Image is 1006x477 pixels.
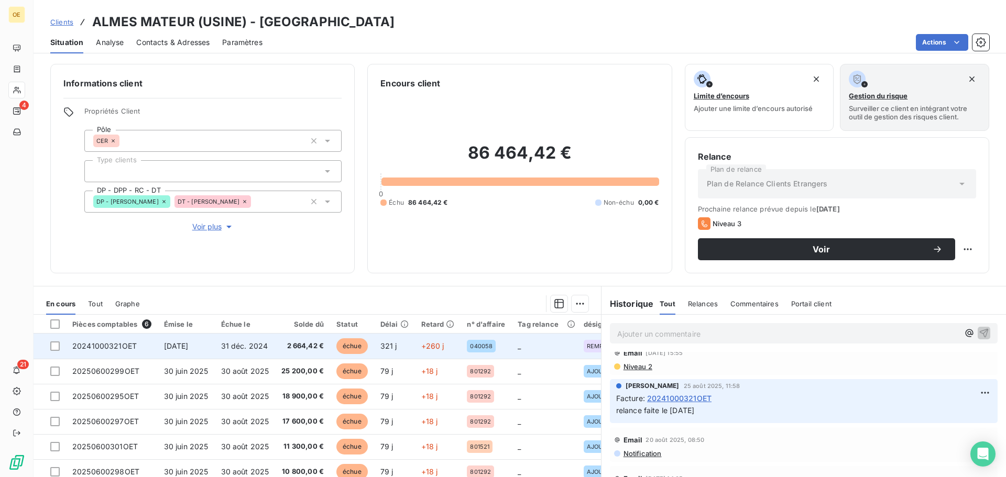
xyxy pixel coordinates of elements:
[380,467,393,476] span: 79 j
[421,417,438,426] span: +18 j
[281,391,324,402] span: 18 900,00 €
[713,219,741,228] span: Niveau 3
[380,417,393,426] span: 79 j
[93,167,102,176] input: Ajouter une valeur
[96,138,108,144] span: CER
[518,320,571,328] div: Tag relance
[221,392,269,401] span: 30 août 2025
[380,341,397,350] span: 321 j
[136,37,210,48] span: Contacts & Adresses
[251,197,259,206] input: Ajouter une valeur
[587,469,633,475] span: AJOUT CELLULES CMV
[380,392,393,401] span: 79 j
[221,417,269,426] span: 30 août 2025
[72,367,139,375] span: 20250600299OET
[336,363,368,379] span: échue
[380,142,659,174] h2: 86 464,42 €
[849,104,980,121] span: Surveiller ce client en intégrant votre outil de gestion des risques client.
[88,299,103,308] span: Tout
[46,299,75,308] span: En cours
[380,442,393,451] span: 79 j
[587,343,633,349] span: REMPLACEMENT BADGE
[380,320,409,328] div: Délai
[281,467,324,477] span: 10 800,00 €
[281,441,324,452] span: 11 300,00 €
[624,436,643,444] span: Email
[684,383,740,389] span: 25 août 2025, 11:58
[84,221,342,232] button: Voir plus
[470,343,493,349] span: 040058
[222,37,263,48] span: Paramètres
[660,299,675,308] span: Tout
[119,136,128,146] input: Ajouter une valeur
[694,104,813,113] span: Ajouter une limite d’encours autorisé
[622,449,662,458] span: Notification
[916,34,968,51] button: Actions
[421,341,444,350] span: +260 j
[164,341,189,350] span: [DATE]
[408,198,448,207] span: 86 464,42 €
[72,341,137,350] span: 20241000321OET
[587,443,633,450] span: AJOUT DÉFAUTS GRAISSAGE ET CR PRESSES
[72,319,151,329] div: Pièces comptables
[518,341,521,350] span: _
[336,320,368,328] div: Statut
[694,92,749,100] span: Limite d’encours
[624,349,643,357] span: Email
[336,389,368,404] span: échue
[470,469,491,475] span: 801292
[616,393,645,404] span: Facture :
[688,299,718,308] span: Relances
[84,107,342,121] span: Propriétés Client
[816,205,840,213] span: [DATE]
[72,417,139,426] span: 20250600297OET
[221,320,269,328] div: Échue le
[164,467,209,476] span: 30 juin 2025
[638,198,659,207] span: 0,00 €
[336,439,368,454] span: échue
[221,442,269,451] span: 30 août 2025
[72,442,138,451] span: 20250600301OET
[584,320,636,328] div: désignation
[698,238,955,260] button: Voir
[518,392,521,401] span: _
[421,467,438,476] span: +18 j
[467,320,505,328] div: n° d'affaire
[791,299,832,308] span: Portail client
[164,367,209,375] span: 30 juin 2025
[380,77,440,90] h6: Encours client
[164,320,209,328] div: Émise le
[72,467,139,476] span: 20250600298OET
[518,367,521,375] span: _
[970,441,996,467] div: Open Intercom Messenger
[115,299,140,308] span: Graphe
[19,101,29,110] span: 4
[421,392,438,401] span: +18 j
[685,64,834,131] button: Limite d’encoursAjouter une limite d’encours autorisé
[50,37,83,48] span: Situation
[604,198,634,207] span: Non-échu
[63,77,342,90] h6: Informations client
[192,221,234,232] span: Voir plus
[164,417,209,426] span: 30 juin 2025
[518,442,521,451] span: _
[379,190,383,198] span: 0
[281,341,324,351] span: 2 664,42 €
[647,393,712,404] span: 20241000321OET
[96,198,159,205] span: DP - [PERSON_NAME]
[698,150,976,163] h6: Relance
[421,367,438,375] span: +18 j
[221,367,269,375] span: 30 août 2025
[50,17,73,27] a: Clients
[646,437,704,443] span: 20 août 2025, 08:50
[518,417,521,426] span: _
[470,443,489,450] span: 801521
[336,414,368,429] span: échue
[470,418,491,425] span: 801292
[707,179,828,189] span: Plan de Relance Clients Etrangers
[698,205,976,213] span: Prochaine relance prévue depuis le
[8,6,25,23] div: OE
[587,393,633,400] span: AJOUT CELLULES CMV
[72,392,139,401] span: 20250600295OET
[840,64,989,131] button: Gestion du risqueSurveiller ce client en intégrant votre outil de gestion des risques client.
